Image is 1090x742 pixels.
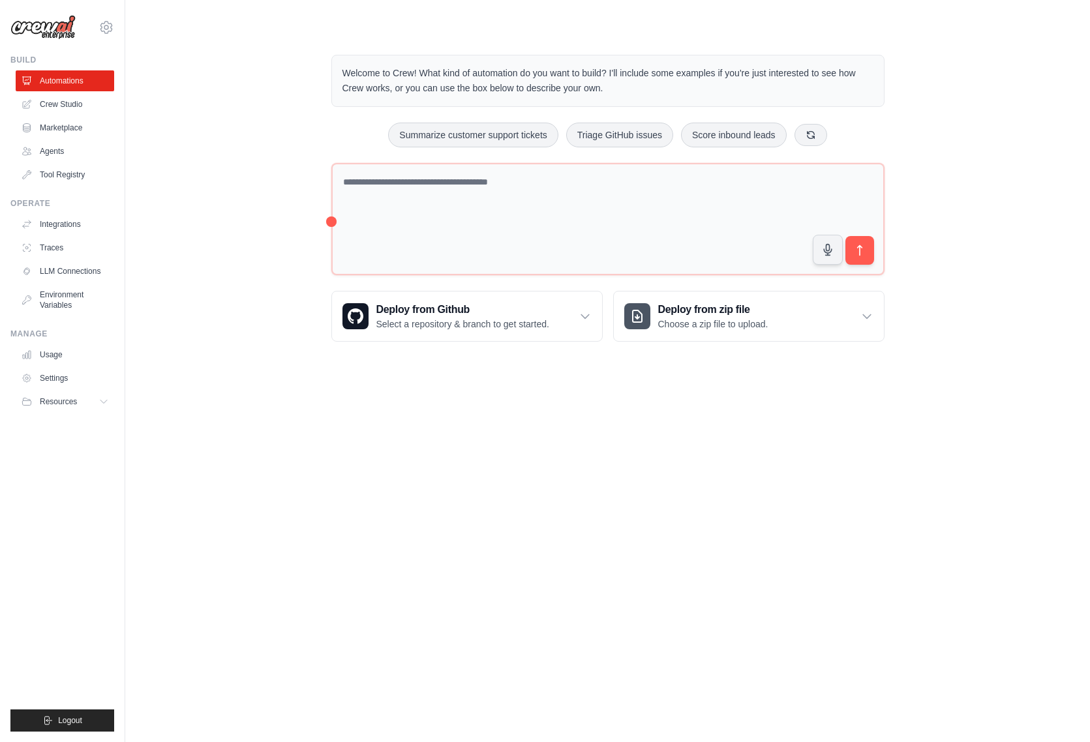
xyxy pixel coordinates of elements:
[376,302,549,318] h3: Deploy from Github
[10,198,114,209] div: Operate
[16,141,114,162] a: Agents
[16,164,114,185] a: Tool Registry
[10,329,114,339] div: Manage
[16,368,114,389] a: Settings
[16,284,114,316] a: Environment Variables
[658,302,768,318] h3: Deploy from zip file
[388,123,558,147] button: Summarize customer support tickets
[10,55,114,65] div: Build
[40,396,77,407] span: Resources
[16,237,114,258] a: Traces
[10,709,114,732] button: Logout
[376,318,549,331] p: Select a repository & branch to get started.
[681,123,787,147] button: Score inbound leads
[16,70,114,91] a: Automations
[16,214,114,235] a: Integrations
[566,123,673,147] button: Triage GitHub issues
[658,318,768,331] p: Choose a zip file to upload.
[10,15,76,40] img: Logo
[16,391,114,412] button: Resources
[16,261,114,282] a: LLM Connections
[342,66,873,96] p: Welcome to Crew! What kind of automation do you want to build? I'll include some examples if you'...
[16,344,114,365] a: Usage
[58,715,82,726] span: Logout
[16,94,114,115] a: Crew Studio
[16,117,114,138] a: Marketplace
